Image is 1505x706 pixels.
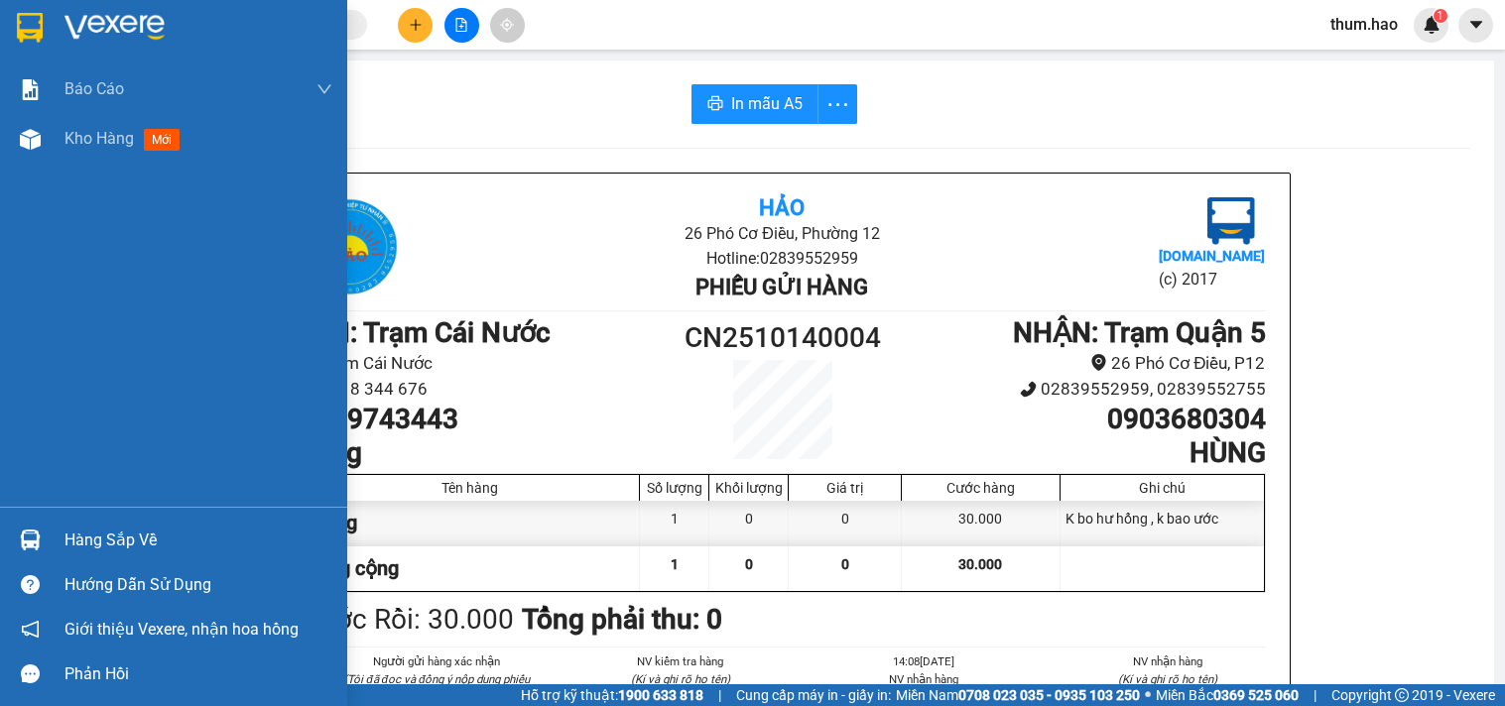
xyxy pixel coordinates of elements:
div: Cước hàng [907,480,1054,496]
li: 26 Phó Cơ Điều, P12 [903,350,1265,377]
b: GỬI : Trạm Cái Nước [300,316,551,349]
span: message [21,664,40,683]
b: Hảo [759,195,805,220]
div: Hàng sắp về [64,526,332,555]
span: Miền Nam [896,684,1140,706]
div: 1 [640,501,709,545]
button: aim [490,8,525,43]
sup: 1 [1434,9,1447,23]
span: In mẫu A5 [731,91,803,116]
button: plus [398,8,433,43]
span: ⚪️ [1145,691,1151,699]
div: Cước Rồi : 30.000 [300,598,514,642]
span: environment [1090,354,1107,371]
img: warehouse-icon [20,129,41,150]
span: 1 [1437,9,1443,23]
h1: HÙNG [903,436,1265,470]
h1: 0919743443 [300,403,662,436]
span: Cung cấp máy in - giấy in: [736,684,891,706]
h1: CN2510140004 [662,316,904,360]
li: NV nhận hàng [1069,652,1266,670]
span: question-circle [21,575,40,594]
div: 0 [709,501,789,545]
h1: 0903680304 [903,403,1265,436]
span: down [316,81,332,97]
span: Giới thiệu Vexere, nhận hoa hồng [64,617,299,642]
b: NHẬN : Trạm Quận 5 [1013,316,1266,349]
li: NV kiểm tra hàng [582,652,779,670]
span: Kho hàng [64,129,134,148]
img: logo-vxr [17,13,43,43]
span: 0 [745,556,753,572]
b: [DOMAIN_NAME] [1159,248,1265,264]
span: 0 [841,556,849,572]
button: more [817,84,857,124]
strong: 0708 023 035 - 0935 103 250 [958,687,1140,703]
img: icon-new-feature [1423,16,1441,34]
div: Phản hồi [64,659,332,689]
img: solution-icon [20,79,41,100]
span: printer [707,95,723,114]
strong: 1900 633 818 [618,687,703,703]
li: Hotline: 02839552959 [460,246,1104,271]
span: aim [500,18,514,32]
img: logo.jpg [1207,197,1255,245]
span: caret-down [1467,16,1485,34]
span: Miền Bắc [1156,684,1299,706]
span: Tổng cộng [307,556,399,580]
li: 02839552959, 02839552755 [903,376,1265,403]
span: 1 [671,556,679,572]
div: K bo hư hổng , k bao ước [1061,501,1264,545]
div: Ghi chú [1066,480,1259,496]
span: more [818,92,856,117]
li: 0918 344 676 [300,376,662,403]
i: (Kí và ghi rõ họ tên) [631,672,730,686]
li: 14:08[DATE] [826,652,1023,670]
li: NV nhận hàng [826,670,1023,688]
span: notification [21,620,40,639]
span: mới [144,129,180,151]
span: Báo cáo [64,76,124,101]
span: plus [409,18,423,32]
b: Phiếu gửi hàng [695,275,868,299]
button: caret-down [1458,8,1493,43]
i: (Tôi đã đọc và đồng ý nộp dung phiếu gửi hàng) [343,672,530,704]
span: copyright [1395,688,1409,702]
div: Hướng dẫn sử dụng [64,570,332,600]
span: 30.000 [958,556,1002,572]
div: Số lượng [645,480,703,496]
li: Người gửi hàng xác nhận [339,652,536,670]
button: file-add [444,8,479,43]
div: 0 [789,501,902,545]
img: logo.jpg [300,197,399,296]
b: Tổng phải thu: 0 [522,603,722,636]
span: thum.hao [1315,12,1414,37]
button: printerIn mẫu A5 [691,84,818,124]
div: 30.000 [902,501,1060,545]
div: Tên hàng [307,480,635,496]
span: | [718,684,721,706]
div: Khối lượng [714,480,783,496]
li: Trạm Cái Nước [300,350,662,377]
span: phone [1020,381,1037,398]
strong: 0369 525 060 [1213,687,1299,703]
img: warehouse-icon [20,529,41,550]
div: Giá trị [794,480,896,496]
span: Hỗ trợ kỹ thuật: [521,684,703,706]
div: thùng [302,501,641,545]
h1: Tồng [300,436,662,470]
li: (c) 2017 [1159,267,1265,292]
li: 26 Phó Cơ Điều, Phường 12 [460,221,1104,246]
span: | [1314,684,1317,706]
span: file-add [454,18,468,32]
i: (Kí và ghi rõ họ tên) [1118,672,1217,686]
